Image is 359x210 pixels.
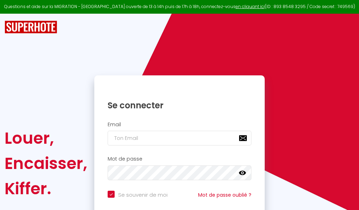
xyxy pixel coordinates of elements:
h2: Email [108,122,251,128]
div: Louer, [5,126,87,151]
h1: Se connecter [108,100,251,111]
img: SuperHote logo [5,21,57,34]
a: en cliquant ici [236,4,265,9]
input: Ton Email [108,131,251,145]
div: Encaisser, [5,151,87,176]
a: Mot de passe oublié ? [198,191,251,198]
div: Kiffer. [5,176,87,201]
h2: Mot de passe [108,156,251,162]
